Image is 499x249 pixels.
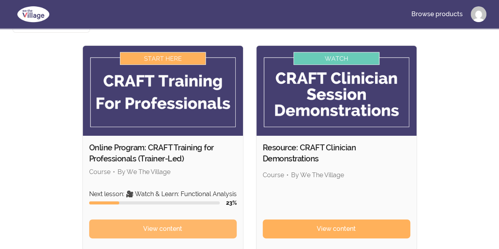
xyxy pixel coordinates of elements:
span: 23 % [226,200,237,206]
a: Browse products [405,5,469,24]
span: Course [89,168,110,176]
span: • [113,168,115,176]
img: Profile image for Amanda [471,6,486,22]
span: View content [143,224,182,234]
a: View content [89,219,237,238]
div: Course progress [89,201,220,204]
h2: Resource: CRAFT Clinician Demonstrations [263,142,410,164]
h2: Online Program: CRAFT Training for Professionals (Trainer-Led) [89,142,237,164]
nav: Main [405,5,486,24]
a: View content [263,219,410,238]
span: • [286,171,289,179]
img: Product image for Online Program: CRAFT Training for Professionals (Trainer-Led) [83,46,243,136]
img: We The Village logo [13,5,54,24]
img: Product image for Resource: CRAFT Clinician Demonstrations [256,46,417,136]
span: View content [317,224,356,234]
span: By We The Village [118,168,170,176]
span: By We The Village [291,171,344,179]
p: Next lesson: 🎥 Watch & Learn: Functional Analysis [89,189,237,199]
span: Course [263,171,284,179]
